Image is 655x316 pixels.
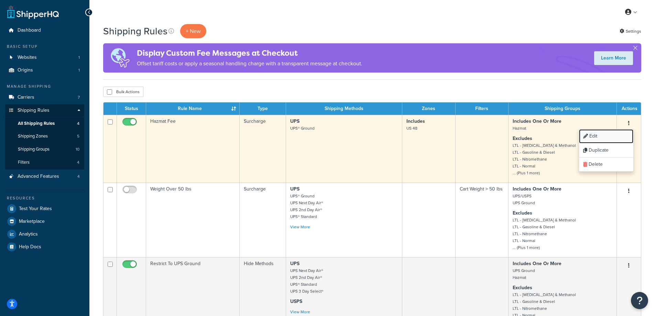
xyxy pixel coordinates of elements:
[180,24,206,38] p: + New
[456,102,509,115] th: Filters
[18,108,50,113] span: Shipping Rules
[77,160,79,165] span: 4
[137,47,362,59] h4: Display Custom Fee Messages at Checkout
[290,125,315,131] small: UPS® Ground
[5,228,84,240] a: Analytics
[77,133,79,139] span: 5
[290,224,310,230] a: View More
[5,215,84,228] a: Marketplace
[579,129,633,143] a: Edit
[513,284,532,291] strong: Excludes
[5,51,84,64] a: Websites 1
[103,43,137,73] img: duties-banner-06bc72dcb5fe05cb3f9472aba00be2ae8eb53ab6f0d8bb03d382ba314ac3c341.png
[290,193,323,220] small: UPS® Ground UPS Next Day Air® UPS 2nd Day Air® UPS® Standard
[18,133,48,139] span: Shipping Zones
[513,260,561,267] strong: Includes One Or More
[5,24,84,37] a: Dashboard
[18,55,37,61] span: Websites
[5,64,84,77] li: Origins
[5,170,84,183] a: Advanced Features 4
[509,102,617,115] th: Shipping Groups
[290,118,299,125] strong: UPS
[513,135,532,142] strong: Excludes
[78,67,80,73] span: 1
[103,24,167,38] h1: Shipping Rules
[5,195,84,201] div: Resources
[5,203,84,215] a: Test Your Rates
[513,118,561,125] strong: Includes One Or More
[290,298,302,305] strong: USPS
[513,185,561,193] strong: Includes One Or More
[18,95,34,100] span: Carriers
[117,102,146,115] th: Status
[76,146,79,152] span: 10
[18,160,30,165] span: Filters
[5,117,84,130] a: All Shipping Rules 4
[18,67,33,73] span: Origins
[594,51,633,65] a: Learn More
[5,130,84,143] a: Shipping Zones 5
[137,59,362,68] p: Offset tariff costs or apply a seasonal handling charge with a transparent message at checkout.
[513,268,535,281] small: UPS Ground Hazmat
[456,183,509,257] td: Cart Weight > 50 lbs
[579,143,633,157] a: Duplicate
[5,51,84,64] li: Websites
[513,217,576,251] small: LTL - [MEDICAL_DATA] & Methanol LTL - Gasoline & Diesel LTL - Nitromethane LTL - Normal ... (Plus...
[78,55,80,61] span: 1
[18,146,50,152] span: Shipping Groups
[579,157,633,172] a: Delete
[146,183,240,257] td: Weight Over 50 lbs
[406,125,417,131] small: US 48
[19,206,52,212] span: Test Your Rates
[620,26,641,36] a: Settings
[5,130,84,143] li: Shipping Zones
[402,102,456,115] th: Zones
[290,260,299,267] strong: UPS
[19,244,41,250] span: Help Docs
[5,84,84,89] div: Manage Shipping
[617,102,641,115] th: Actions
[19,219,45,225] span: Marketplace
[286,102,402,115] th: Shipping Methods
[5,156,84,169] a: Filters 4
[513,209,532,217] strong: Excludes
[5,91,84,104] a: Carriers 7
[19,231,38,237] span: Analytics
[290,268,324,294] small: UPS Next Day Air® UPS 2nd Day Air® UPS® Standard UPS 3 Day Select®
[290,185,299,193] strong: UPS
[5,104,84,117] a: Shipping Rules
[5,44,84,50] div: Basic Setup
[5,143,84,156] li: Shipping Groups
[5,241,84,253] a: Help Docs
[77,174,80,179] span: 4
[240,102,286,115] th: Type
[513,125,526,131] small: Hazmat
[77,121,79,127] span: 4
[5,64,84,77] a: Origins 1
[5,117,84,130] li: All Shipping Rules
[513,193,535,206] small: UPS/USPS UPS Ground
[5,170,84,183] li: Advanced Features
[5,156,84,169] li: Filters
[240,115,286,183] td: Surcharge
[78,95,80,100] span: 7
[18,121,55,127] span: All Shipping Rules
[406,118,425,125] strong: Includes
[240,183,286,257] td: Surcharge
[631,292,648,309] button: Open Resource Center
[146,115,240,183] td: Hazmat Fee
[7,5,59,19] a: ShipperHQ Home
[103,87,143,97] button: Bulk Actions
[5,91,84,104] li: Carriers
[18,174,59,179] span: Advanced Features
[5,143,84,156] a: Shipping Groups 10
[18,28,41,33] span: Dashboard
[290,309,310,315] a: View More
[5,104,84,170] li: Shipping Rules
[146,102,240,115] th: Rule Name : activate to sort column ascending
